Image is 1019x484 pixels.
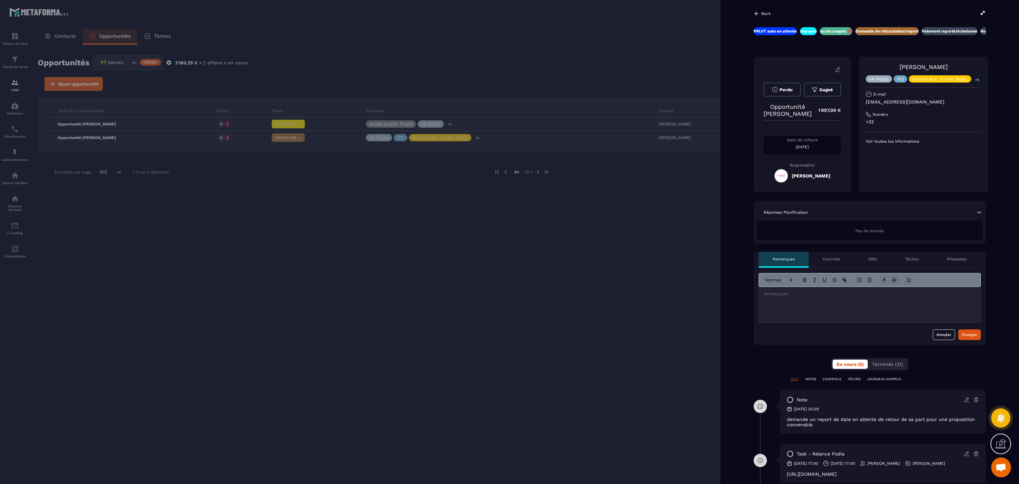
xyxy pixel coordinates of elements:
p: Numéro [873,112,888,117]
p: Back [761,11,771,16]
p: X12 [897,77,904,81]
p: Demande de rétractation/report [855,29,918,34]
a: [PERSON_NAME] [900,63,948,70]
p: [EMAIL_ADDRESS][DOMAIN_NAME] [866,99,982,105]
span: Gagné [819,87,833,92]
p: [PERSON_NAME] [867,461,900,466]
h5: [PERSON_NAME] [792,173,830,178]
p: E-mail [873,92,886,97]
p: Voir toutes les informations [866,139,982,144]
p: Aurore Acc. 1:1 6m 3app. [912,77,968,81]
p: v4 Podia [869,77,889,81]
p: +33 [866,119,982,125]
p: Opportunité [PERSON_NAME] [764,103,812,117]
p: Nouveaux [981,29,1000,34]
p: task - relance podia [797,451,845,457]
p: Tâches [905,256,918,262]
p: TOUT [790,377,799,381]
p: Date de clôture [764,137,841,143]
span: Pas de donnée [855,229,884,233]
button: Gagné [804,83,841,97]
p: COURRIELS [823,377,841,381]
p: Responsable [764,163,841,168]
button: En cours (5) [833,360,868,369]
p: demande un report de date en attente de retour de sa part pour une proposition convenable [787,417,979,427]
div: Envoyer [962,331,977,338]
p: Réponses Planificateur [764,210,808,215]
button: Annuler [933,329,955,340]
p: note [797,397,807,403]
span: Terminés (31) [872,362,903,367]
a: Ouvrir le chat [991,457,1011,477]
p: NOTES [805,377,816,381]
p: Paiement reporté/échelonné [922,29,977,34]
button: Perdu [764,83,801,97]
p: TÂCHES [848,377,860,381]
button: Envoyer [958,329,981,340]
p: +5 [973,76,982,83]
p: [PERSON_NAME] [913,461,945,466]
p: [DATE] 20:29 [794,406,819,412]
button: Terminés (31) [868,360,907,369]
p: [DATE] 17:00 [794,461,818,466]
p: [DATE] 17:00 [831,461,855,466]
p: Courriels [823,256,840,262]
p: Remarques [773,256,795,262]
p: JOURNAUX D'APPELS [867,377,901,381]
span: Perdu [780,87,792,92]
span: En cours (5) [837,362,864,367]
p: PRLVT auto en attente [754,29,797,34]
p: WhatsApp [947,256,967,262]
p: SMS [868,256,877,262]
p: [DATE] [764,144,841,150]
div: [URL][DOMAIN_NAME] [787,471,979,477]
p: accès coupés ❌ [820,29,852,34]
p: Impayés [800,29,817,34]
p: 1 997,00 € [812,104,841,117]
